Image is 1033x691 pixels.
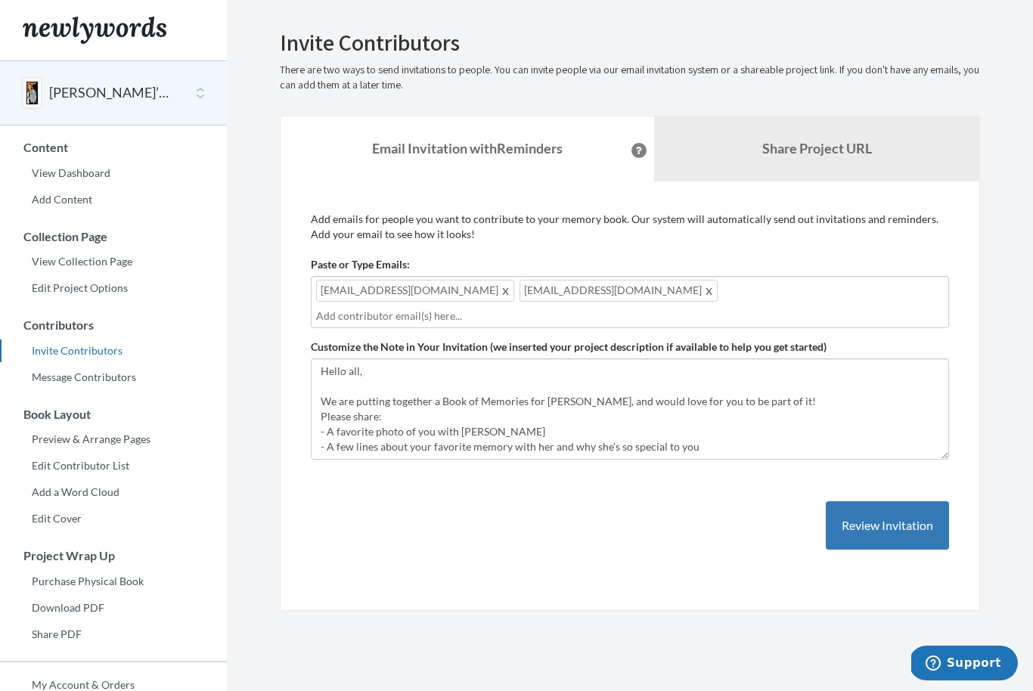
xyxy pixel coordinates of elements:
[311,358,949,460] textarea: Hello all, I’m putting together a Book of Memories for [PERSON_NAME], and I’d love for you to be ...
[1,549,227,562] h3: Project Wrap Up
[1,141,227,154] h3: Content
[280,63,980,93] p: There are two ways to send invitations to people. You can invite people via our email invitation ...
[1,230,227,243] h3: Collection Page
[911,646,1018,683] iframe: Opens a widget where you can chat to one of our agents
[49,83,172,103] button: [PERSON_NAME]’s 50th Birthday
[372,140,563,156] strong: Email Invitation with Reminders
[1,407,227,421] h3: Book Layout
[826,501,949,550] button: Review Invitation
[311,212,949,242] p: Add emails for people you want to contribute to your memory book. Our system will automatically s...
[316,308,944,324] input: Add contributor email(s) here...
[280,30,980,55] h2: Invite Contributors
[520,280,718,302] span: [EMAIL_ADDRESS][DOMAIN_NAME]
[316,280,514,302] span: [EMAIL_ADDRESS][DOMAIN_NAME]
[23,17,166,44] img: Newlywords logo
[311,339,827,355] label: Customize the Note in Your Invitation (we inserted your project description if available to help ...
[311,257,410,272] label: Paste or Type Emails:
[1,318,227,332] h3: Contributors
[762,140,872,156] b: Share Project URL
